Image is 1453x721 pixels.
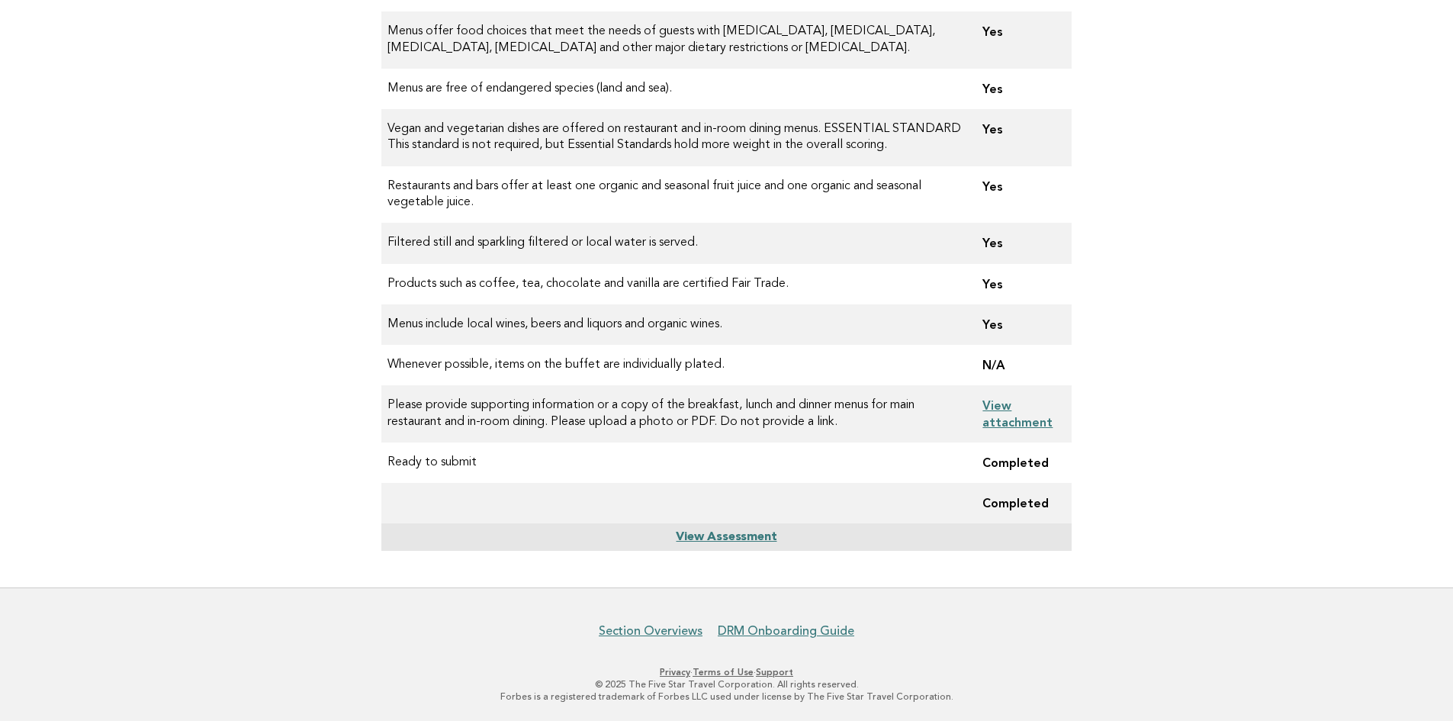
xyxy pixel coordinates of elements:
[982,398,1053,429] a: View attachment
[970,11,1071,69] td: Yes
[381,443,970,483] td: Ready to submit
[970,345,1071,385] td: N/A
[381,109,970,166] td: Vegan and vegetarian dishes are offered on restaurant and in-room dining menus. ESSENTIAL STANDAR...
[260,666,1194,678] p: · ·
[970,304,1071,345] td: Yes
[676,531,776,543] a: View Assessment
[381,166,970,224] td: Restaurants and bars offer at least one organic and seasonal fruit juice and one organic and seas...
[693,667,754,678] a: Terms of Use
[970,483,1071,523] td: Completed
[381,11,970,69] td: Menus offer food choices that meet the needs of guests with [MEDICAL_DATA], [MEDICAL_DATA], [MEDI...
[381,223,970,263] td: Filtered still and sparkling filtered or local water is served.
[970,443,1071,483] td: Completed
[970,69,1071,109] td: Yes
[260,678,1194,690] p: © 2025 The Five Star Travel Corporation. All rights reserved.
[660,667,690,678] a: Privacy
[381,385,970,443] td: Please provide supporting information or a copy of the breakfast, lunch and dinner menus for main...
[970,223,1071,263] td: Yes
[970,264,1071,304] td: Yes
[599,623,702,639] a: Section Overviews
[970,166,1071,224] td: Yes
[381,304,970,345] td: Menus include local wines, beers and liquors and organic wines.
[970,109,1071,166] td: Yes
[756,667,793,678] a: Support
[260,690,1194,703] p: Forbes is a registered trademark of Forbes LLC used under license by The Five Star Travel Corpora...
[718,623,854,639] a: DRM Onboarding Guide
[381,69,970,109] td: Menus are free of endangered species (land and sea).
[381,264,970,304] td: Products such as coffee, tea, chocolate and vanilla are certified Fair Trade.
[381,345,970,385] td: Whenever possible, items on the buffet are individually plated.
